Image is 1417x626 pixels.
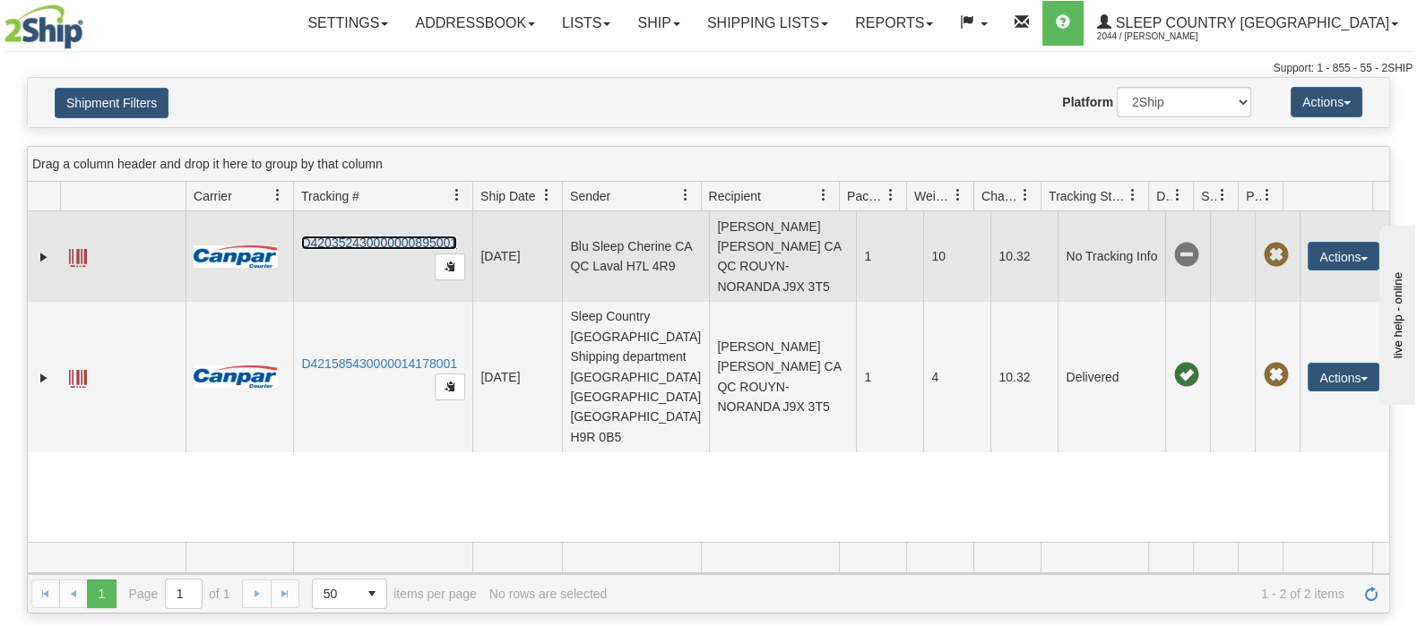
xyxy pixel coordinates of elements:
span: Delivery Status [1156,187,1171,205]
a: Label [69,362,87,390]
td: 1 [856,302,923,452]
button: Actions [1308,363,1379,391]
span: Shipment Issues [1201,187,1216,205]
span: No Tracking Info [1173,243,1198,268]
a: Sleep Country [GEOGRAPHIC_DATA] 2044 / [PERSON_NAME] [1084,1,1412,46]
td: [DATE] [472,211,562,302]
span: Ship Date [480,187,535,205]
div: live help - online [13,15,166,29]
span: Tracking Status [1049,187,1127,205]
a: Carrier filter column settings [263,180,293,210]
a: Sender filter column settings [670,180,701,210]
a: Weight filter column settings [943,180,973,210]
button: Actions [1308,242,1379,270]
img: 14 - Canpar [194,245,278,268]
a: Reports [842,1,946,46]
span: Page sizes drop down [312,579,387,609]
span: 1 - 2 of 2 items [619,587,1344,601]
span: Pickup Not Assigned [1263,363,1288,388]
div: grid grouping header [28,147,1389,182]
span: On time [1173,363,1198,388]
iframe: chat widget [1376,221,1415,404]
span: 50 [324,585,347,603]
td: No Tracking Info [1058,211,1165,302]
span: Tracking # [301,187,359,205]
button: Copy to clipboard [435,253,465,280]
td: Delivered [1058,302,1165,452]
a: Expand [35,248,53,266]
a: Pickup Status filter column settings [1252,180,1283,210]
input: Page 1 [166,579,202,608]
a: Delivery Status filter column settings [1162,180,1193,210]
span: Charge [981,187,1019,205]
a: Ship [624,1,693,46]
button: Shipment Filters [55,88,168,118]
a: Tracking # filter column settings [442,180,472,210]
span: Sender [570,187,610,205]
td: 4 [923,302,990,452]
span: Recipient [709,187,761,205]
a: Tracking Status filter column settings [1118,180,1148,210]
span: items per page [312,579,477,609]
span: Carrier [194,187,232,205]
span: Pickup Not Assigned [1263,243,1288,268]
td: 1 [856,211,923,302]
td: Blu Sleep Cherine CA QC Laval H7L 4R9 [562,211,709,302]
button: Copy to clipboard [435,373,465,400]
img: logo2044.jpg [4,4,83,49]
span: 2044 / [PERSON_NAME] [1097,28,1231,46]
label: Platform [1062,93,1113,111]
td: 10.32 [990,211,1058,302]
a: Packages filter column settings [876,180,906,210]
a: Addressbook [402,1,549,46]
a: Charge filter column settings [1010,180,1041,210]
div: Support: 1 - 855 - 55 - 2SHIP [4,61,1413,76]
a: Shipment Issues filter column settings [1207,180,1238,210]
td: 10 [923,211,990,302]
a: D421585430000014178001 [301,356,457,371]
span: Sleep Country [GEOGRAPHIC_DATA] [1111,15,1389,30]
a: Label [69,241,87,270]
button: Actions [1291,87,1362,117]
span: select [358,579,386,608]
span: Weight [914,187,952,205]
div: No rows are selected [489,587,608,601]
a: Shipping lists [694,1,842,46]
a: Refresh [1357,579,1386,608]
td: 10.32 [990,302,1058,452]
img: 14 - Canpar [194,365,278,388]
span: Page 1 [87,579,116,608]
a: Expand [35,369,53,387]
span: Packages [847,187,885,205]
span: Pickup Status [1246,187,1261,205]
a: Settings [294,1,402,46]
a: Recipient filter column settings [808,180,839,210]
span: Page of 1 [129,579,230,609]
td: [PERSON_NAME] [PERSON_NAME] CA QC ROUYN-NORANDA J9X 3T5 [709,302,856,452]
a: D420352430000000895001 [301,236,457,250]
td: [DATE] [472,302,562,452]
td: Sleep Country [GEOGRAPHIC_DATA] Shipping department [GEOGRAPHIC_DATA] [GEOGRAPHIC_DATA] [GEOGRAPH... [562,302,709,452]
a: Ship Date filter column settings [531,180,562,210]
td: [PERSON_NAME] [PERSON_NAME] CA QC ROUYN-NORANDA J9X 3T5 [709,211,856,302]
a: Lists [549,1,624,46]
